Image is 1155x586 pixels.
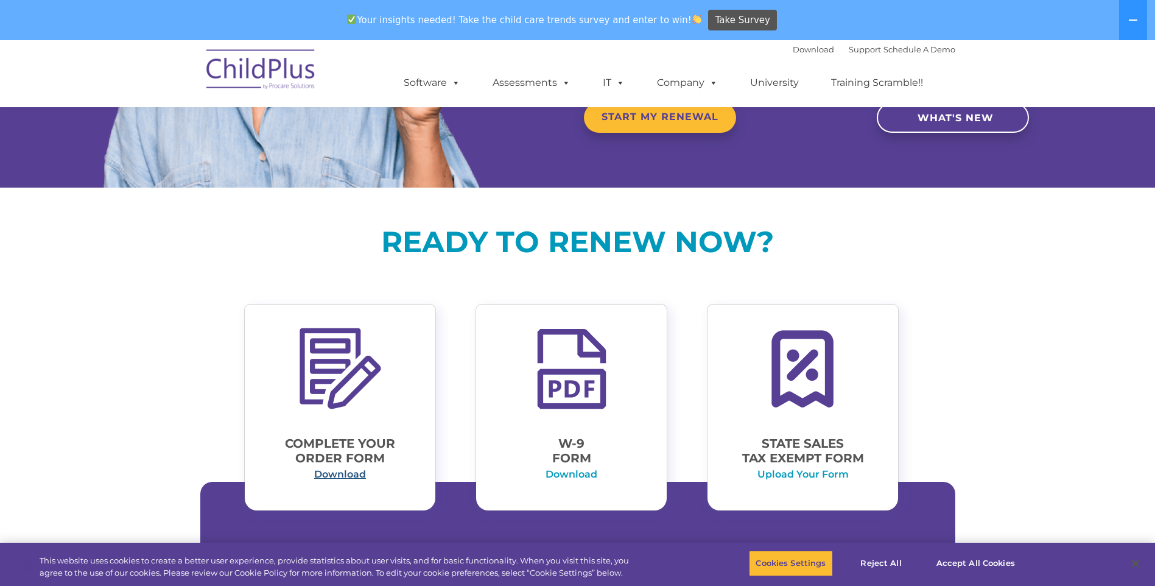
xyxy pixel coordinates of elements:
span: START MY RENEWAL [602,111,718,122]
a: Take Survey [708,10,777,31]
img: pdf-icon [526,323,617,415]
span: Your insights needed! Take the child care trends survey and enter to win! [342,10,707,30]
img: ChildPlus by Procare Solutions [200,41,322,102]
img: tax-exempt-icon [757,323,849,415]
a: Download [793,44,834,54]
button: Reject All [843,551,919,576]
span: WHAT'S NEW [918,112,994,124]
div: This website uses cookies to create a better user experience, provide statistics about user visit... [40,555,635,579]
button: Cookies Settings [749,551,832,576]
p: STATE SALES TAX EXEMPT FORM [729,436,877,465]
a: Training Scramble!! [819,71,935,95]
a: Download [546,468,597,480]
img: 👏 [692,15,701,24]
a: Support [849,44,881,54]
a: WHAT'S NEW [877,102,1029,133]
img: form-icon [295,323,386,415]
button: Accept All Cookies [930,551,1022,576]
font: | [793,44,955,54]
a: Company [645,71,730,95]
a: START MY RENEWAL [584,102,736,133]
button: Close [1122,550,1149,577]
p: W-9 FORM [497,436,645,465]
span: Take Survey [715,10,770,31]
a: Assessments [480,71,583,95]
p: READY TO RENEW NOW? [212,224,943,259]
p: Complete Your Order Form [266,436,414,465]
a: IT [591,71,637,95]
a: Upload Your Form [757,468,849,480]
a: University [738,71,811,95]
a: Software [391,71,472,95]
a: Download [314,468,366,480]
a: Schedule A Demo [883,44,955,54]
img: ✅ [347,15,356,24]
